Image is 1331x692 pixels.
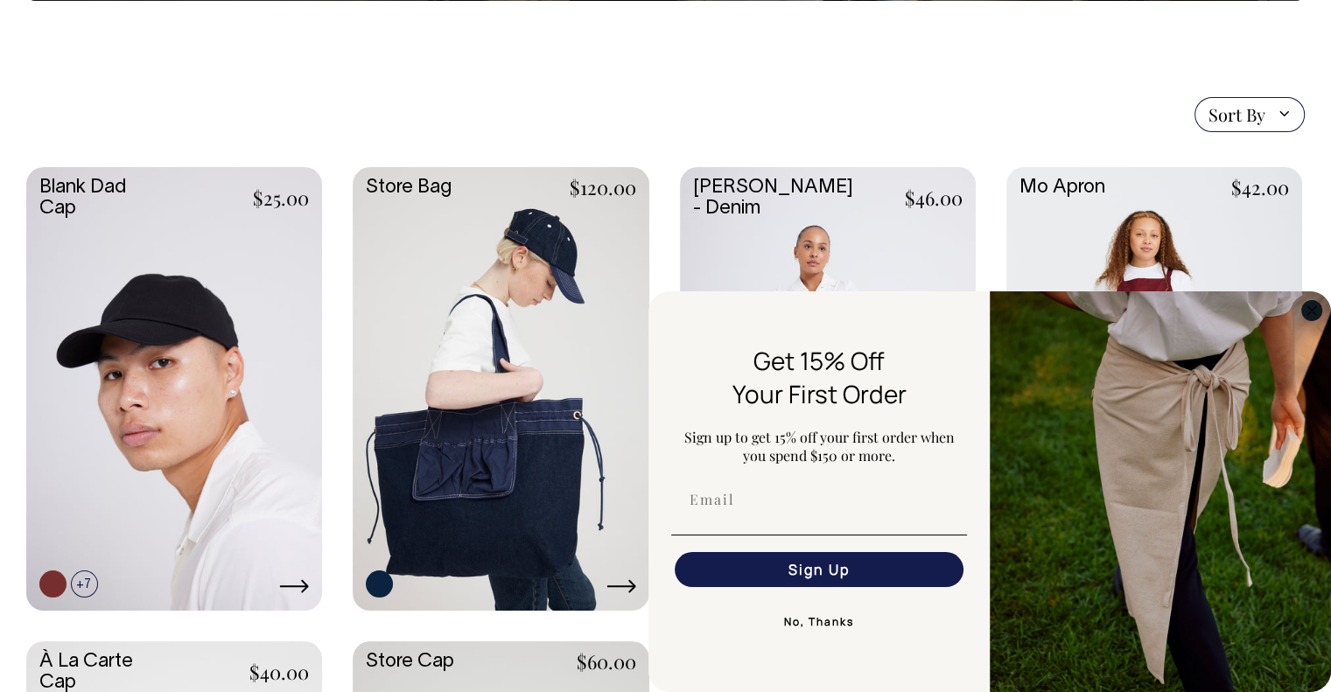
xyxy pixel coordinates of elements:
button: Sign Up [675,552,963,587]
button: Close dialog [1301,300,1322,321]
span: +7 [71,570,98,598]
span: Get 15% Off [753,344,885,377]
img: 5e34ad8f-4f05-4173-92a8-ea475ee49ac9.jpeg [990,291,1331,692]
img: underline [671,535,967,535]
div: FLYOUT Form [648,291,1331,692]
span: Sort By [1208,104,1265,125]
span: Your First Order [732,377,907,410]
button: No, Thanks [671,605,967,640]
span: Sign up to get 15% off your first order when you spend $150 or more. [684,428,955,465]
input: Email [675,482,963,517]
